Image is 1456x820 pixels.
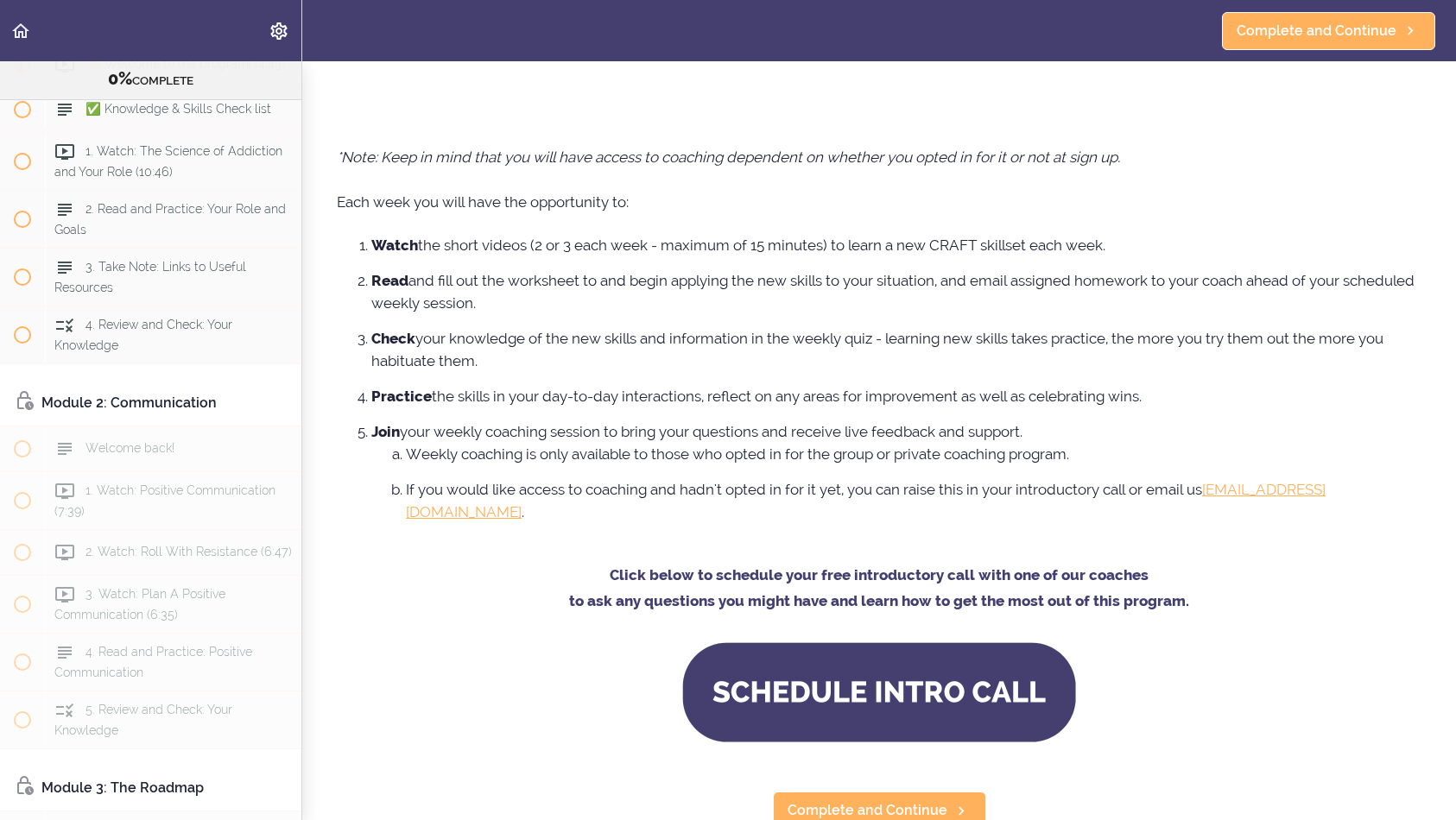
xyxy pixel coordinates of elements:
[569,566,1189,609] strong: Click below to schedule your free introductory call with one of our coaches to ask any questions ...
[371,388,432,405] strong: Practice
[371,385,1421,407] li: the skills in your day-to-day interactions, reflect on any areas for improvement as well as celeb...
[54,260,246,293] span: 3. Take Note: Links to Useful Resources
[10,21,31,41] svg: Back to course curriculum
[1237,21,1396,41] span: Complete and Continue
[54,483,275,517] span: 1. Watch: Positive Communication (7:39)
[85,545,292,558] span: 2. Watch: Roll With Resistance (6:47)
[371,272,408,289] strong: Read
[681,640,1077,745] img: N84GU8QkQ3a6BvxkrLsw_Schedule+Call.png
[54,587,225,621] span: 3. Watch: Plan A Positive Communication (6:35)
[22,68,280,91] div: COMPLETE
[54,144,282,178] span: 1. Watch: The Science of Addiction and Your Role (10:46)
[371,237,418,254] strong: Watch
[269,21,289,41] svg: Settings Menu
[406,443,1421,465] li: Weekly coaching is only available to those who opted in for the group or private coaching program.
[54,318,232,351] span: 4. Review and Check: Your Knowledge
[85,441,174,455] span: Welcome back!
[406,478,1421,523] li: If you would like access to coaching and hadn't opted in for it yet, you can raise this in your i...
[54,645,252,678] span: 4. Read and Practice: Positive Communication
[371,234,1421,256] li: the short videos (2 or 3 each week - maximum of 15 minutes) to learn a new CRAFT skillset each week.
[371,420,1421,523] li: your weekly coaching session to bring your questions and receive live feedback and support.
[54,703,232,736] span: 5. Review and Check: Your Knowledge
[337,189,1421,215] p: Each week you will have the opportunity to:
[54,202,286,236] span: 2. Read and Practice: Your Role and Goals
[371,330,415,347] strong: Check
[108,68,132,89] span: 0%
[371,327,1421,372] li: your knowledge of the new skills and information in the weekly quiz - learning new skills takes p...
[371,269,1421,314] li: and fill out the worksheet to and begin applying the new skills to your situation, and email assi...
[371,423,400,440] strong: Join
[1222,12,1435,50] a: Complete and Continue
[337,148,1120,166] em: *Note: Keep in mind that you will have access to coaching dependent on whether you opted in for i...
[85,102,271,116] span: ✅ Knowledge & Skills Check list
